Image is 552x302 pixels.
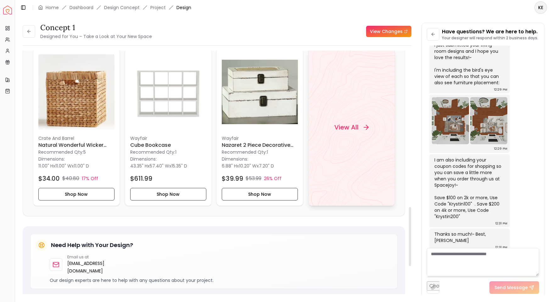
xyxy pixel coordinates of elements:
[130,163,148,169] span: 43.35" H
[150,4,166,11] a: Project
[130,163,187,169] p: x x
[495,244,507,250] div: 12:31 PM
[70,4,93,11] a: Dashboard
[222,135,298,141] p: Wayfair
[40,33,152,40] small: Designed for You – Take a Look at Your New Space
[222,163,237,169] span: 6.88" H
[222,141,298,149] h6: Nazaret 2 Piece Decorative Box Set
[534,1,547,14] button: KE
[442,28,538,36] p: Have questions? We are here to help.
[82,175,98,182] p: 17% Off
[442,36,538,41] p: Your designer will respond within 2 business days.
[50,277,392,283] p: Our design experts are here to help with any questions about your project.
[494,86,507,93] div: 12:29 PM
[434,157,504,220] div: I am also including your coupon codes for shopping so you can save a little more when you order t...
[130,174,152,183] h4: $611.99
[239,163,257,169] span: 10.20" W
[40,23,152,33] h3: Concept 1
[535,2,546,13] span: KE
[222,188,298,200] button: Shop Now
[74,163,89,169] span: 11.00" D
[171,163,187,169] span: 15.35" D
[222,54,298,130] img: Nazaret 2 Piece Decorative Box Set image
[38,141,114,149] h6: Natural Wonderful Wicker Cube
[432,97,469,144] img: Chat Image
[222,163,274,169] p: x x
[33,49,120,206] div: Natural Wonderful Wicker Cube
[46,4,59,11] a: Home
[130,54,206,130] img: Cube Bookcase image
[38,163,53,169] span: 11.00" H
[222,149,298,155] p: Recommended Qty: 1
[216,49,303,206] a: Nazaret 2 Piece Decorative Box Set imageWayfairNazaret 2 Piece Decorative Box SetRecommended Qty:...
[38,135,114,141] p: Crate And Barrel
[470,97,507,144] img: Chat Image
[51,241,133,250] h5: Need Help with Your Design?
[125,49,212,206] a: Cube Bookcase imageWayfairCube BookcaseRecommended Qty:1Dimensions:43.35" Hx57.40" Wx15.35" D$611...
[3,6,12,14] img: Spacejoy Logo
[130,141,206,149] h6: Cube Bookcase
[308,49,395,206] a: View All
[125,49,212,206] div: Cube Bookcase
[264,175,282,182] p: 26% Off
[130,188,206,200] button: Shop Now
[150,163,169,169] span: 57.40" W
[38,163,89,169] p: x x
[246,175,261,182] p: $53.99
[38,149,114,155] p: Recommended Qty: 5
[38,4,191,11] nav: breadcrumb
[222,174,243,183] h4: $39.99
[3,6,12,14] a: Spacejoy
[33,49,120,206] a: Natural Wonderful Wicker Cube imageCrate And BarrelNatural Wonderful Wicker CubeRecommended Qty:5...
[216,49,303,206] div: Nazaret 2 Piece Decorative Box Set
[334,123,359,132] h4: View All
[222,155,248,163] p: Dimensions:
[38,174,60,183] h4: $34.00
[38,54,114,130] img: Natural Wonderful Wicker Cube image
[176,4,191,11] span: Design
[38,188,114,200] button: Shop Now
[434,29,504,86] div: Hi [PERSON_NAME], I just submitted your living room designs and I hope you love the results!~ I'm...
[366,26,411,37] a: View Changes
[67,260,128,275] a: [EMAIL_ADDRESS][DOMAIN_NAME]
[259,163,274,169] span: 7.20" D
[130,135,206,141] p: Wayfair
[104,4,140,11] li: Design Concept
[55,163,72,169] span: 11.00" W
[38,155,65,163] p: Dimensions:
[67,255,128,260] p: Email us at
[62,175,79,182] p: $40.80
[130,155,157,163] p: Dimensions:
[495,220,507,227] div: 12:31 PM
[130,149,206,155] p: Recommended Qty: 1
[434,231,504,244] div: Thanks so much!~ Best, [PERSON_NAME]
[494,146,507,152] div: 12:29 PM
